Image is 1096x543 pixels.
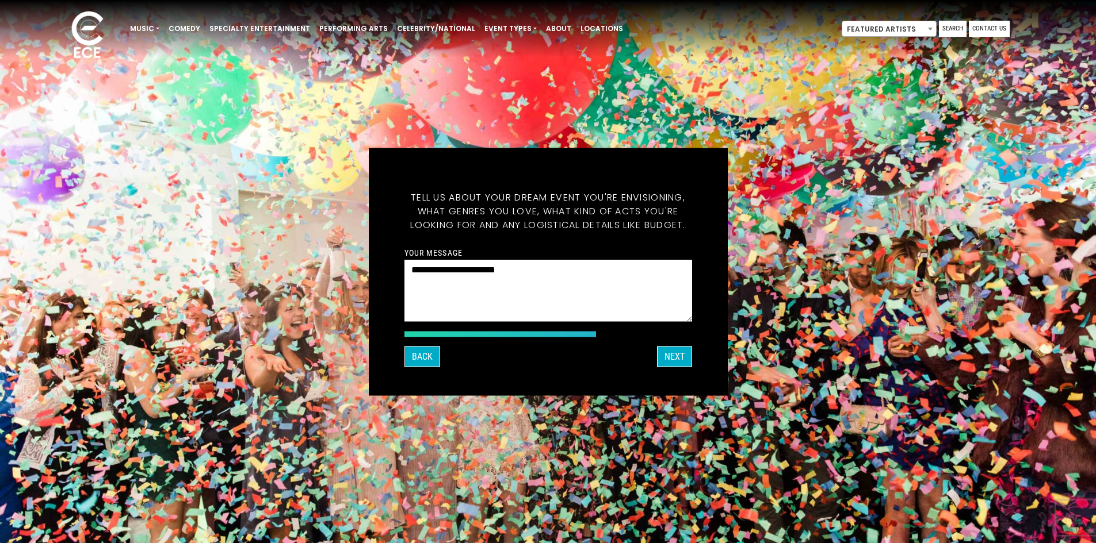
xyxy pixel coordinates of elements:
a: About [541,19,576,38]
a: Comedy [164,19,205,38]
a: Music [125,19,164,38]
a: Event Types [480,19,541,38]
span: Featured Artists [842,21,936,37]
button: Next [657,346,692,367]
a: Performing Arts [315,19,392,38]
span: Featured Artists [842,21,937,37]
img: ece_new_logo_whitev2-1.png [59,8,116,64]
a: Search [939,21,967,37]
a: Celebrity/National [392,19,480,38]
label: Your message [404,247,463,257]
h5: Tell us about your dream event you're envisioning, what genres you love, what kind of acts you're... [404,176,692,245]
a: Specialty Entertainment [205,19,315,38]
a: Contact Us [969,21,1010,37]
button: Back [404,346,440,367]
a: Locations [576,19,628,38]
